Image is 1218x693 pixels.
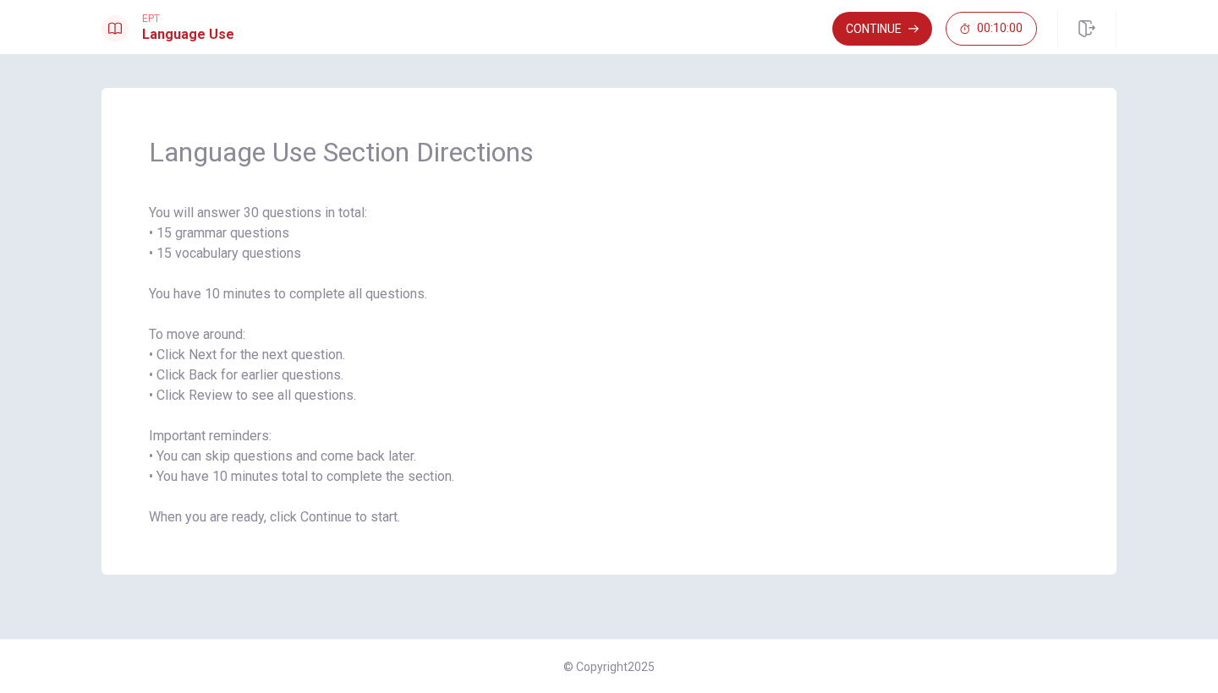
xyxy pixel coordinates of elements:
[832,12,932,46] button: Continue
[946,12,1037,46] button: 00:10:00
[142,25,234,45] h1: Language Use
[977,22,1023,35] span: 00:10:00
[142,13,234,25] span: EPT
[563,660,655,674] span: © Copyright 2025
[149,135,1069,169] span: Language Use Section Directions
[149,203,1069,527] span: You will answer 30 questions in total: • 15 grammar questions • 15 vocabulary questions You have ...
